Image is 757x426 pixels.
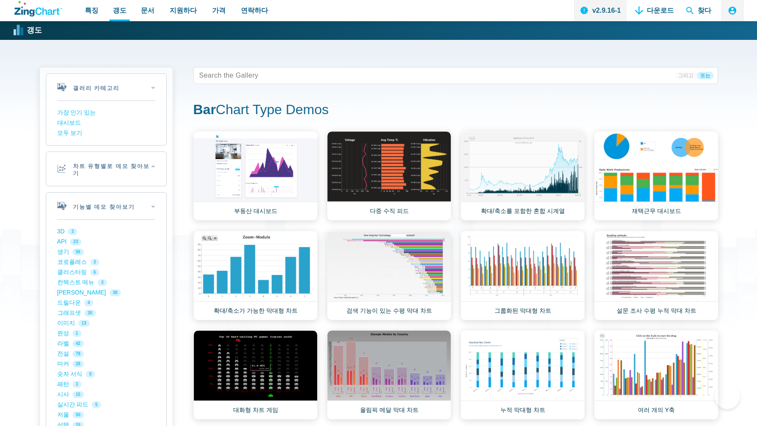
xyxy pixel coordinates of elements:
font: 차트 유형별로 데모 찾아보기 [73,163,150,177]
a: 부동산 대시보드 [193,131,318,221]
h1: Chart Type Demos [193,101,718,120]
font: 대시보드 [57,119,81,126]
a: 재택근무 대시보드 [594,131,718,221]
font: 그리고 [678,73,693,78]
font: 기능별 데모 찾아보기 [73,204,135,210]
a: 확대/축소를 포함한 혼합 시계열 [461,131,585,221]
a: 확대/축소가 가능한 막대형 차트 [193,231,318,320]
font: 가장 인기 있는 [57,109,96,116]
font: 모두 보기 [57,129,83,136]
font: 갱도 [27,26,42,34]
a: 갱도 [14,24,42,37]
a: ZingChart 로고. 홈페이지로 돌아가려면 클릭하세요. [14,1,62,17]
font: 갤러리 카테고리 [73,85,120,91]
font: 또는 [700,73,710,78]
a: 올림픽 메달 막대 차트 [327,330,451,420]
font: 특징 [85,7,98,14]
a: 누적 막대형 차트 [461,330,585,420]
font: 연락하다 [241,7,268,14]
font: 지원하다 [170,7,197,14]
a: 그룹화된 막대형 차트 [461,231,585,320]
a: 설문 조사 수평 누적 막대 차트 [594,231,718,320]
font: 문서 [141,7,154,14]
font: 갱도 [113,7,126,14]
iframe: Toggle Customer Support [715,384,740,409]
a: 대화형 차트 게임 [193,330,318,420]
font: 가격 [212,7,226,14]
a: 여러 개의 Y축 [594,330,718,420]
a: 검색 기능이 있는 수평 막대 차트 [327,231,451,320]
strong: Bar [193,102,216,117]
a: 다중 수직 피드 [327,131,451,221]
